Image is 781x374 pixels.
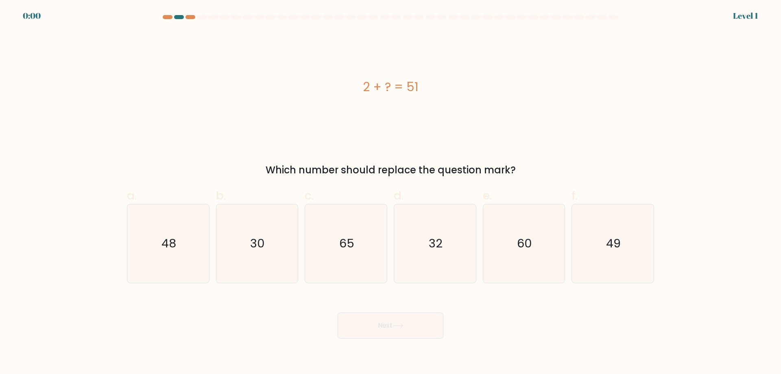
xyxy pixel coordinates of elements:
[161,235,176,252] text: 48
[606,235,621,252] text: 49
[305,188,314,203] span: c.
[483,188,492,203] span: e.
[733,10,758,22] div: Level 1
[127,78,654,96] div: 2 + ? = 51
[429,235,443,252] text: 32
[339,235,354,252] text: 65
[394,188,404,203] span: d.
[572,188,577,203] span: f.
[216,188,226,203] span: b.
[251,235,265,252] text: 30
[517,235,532,252] text: 60
[23,10,41,22] div: 0:00
[338,313,443,339] button: Next
[132,163,649,177] div: Which number should replace the question mark?
[127,188,137,203] span: a.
